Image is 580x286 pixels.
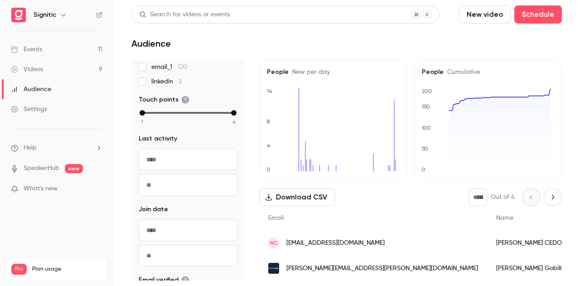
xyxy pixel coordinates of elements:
[32,266,102,273] span: Plan usage
[24,143,37,153] span: Help
[178,64,187,70] span: 120
[11,143,102,153] li: help-dropdown-opener
[232,118,236,126] span: 4
[231,110,237,116] div: max
[421,145,428,152] text: 50
[421,166,425,173] text: 0
[65,164,83,173] span: new
[11,264,27,275] span: Pro
[267,68,399,77] h5: People
[11,65,43,74] div: Videos
[422,68,554,77] h5: People
[270,239,278,247] span: NC
[139,134,177,143] span: Last activity
[421,125,431,131] text: 100
[151,77,182,86] span: linkedin
[544,188,562,206] button: Next page
[266,118,270,125] text: 8
[131,38,171,49] h1: Audience
[286,238,385,248] span: [EMAIL_ADDRESS][DOMAIN_NAME]
[514,5,562,24] button: Schedule
[139,276,189,285] span: Email verified
[140,110,145,116] div: min
[11,85,51,94] div: Audience
[11,45,42,54] div: Events
[267,142,271,149] text: 4
[139,95,189,104] span: Touch points
[24,164,59,173] a: SpeakerHub
[259,188,335,206] button: Download CSV
[422,88,432,94] text: 200
[11,105,47,114] div: Settings
[496,215,513,221] span: Name
[286,264,478,273] span: [PERSON_NAME][EMAIL_ADDRESS][PERSON_NAME][DOMAIN_NAME]
[92,185,102,193] iframe: Noticeable Trigger
[179,78,182,85] span: 2
[289,69,330,75] span: New per day
[459,5,511,24] button: New video
[268,215,284,221] span: Email
[139,10,230,19] div: Search for videos or events
[34,10,56,19] h6: Signitic
[268,263,279,274] img: sideangels.com
[139,205,168,214] span: Join date
[24,184,58,194] span: What's new
[141,118,143,126] span: 1
[151,63,187,72] span: email_1
[444,69,480,75] span: Cumulative
[421,103,430,110] text: 150
[491,193,515,202] p: Out of 4
[11,8,26,22] img: Signitic
[266,166,271,173] text: 0
[266,88,272,94] text: 14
